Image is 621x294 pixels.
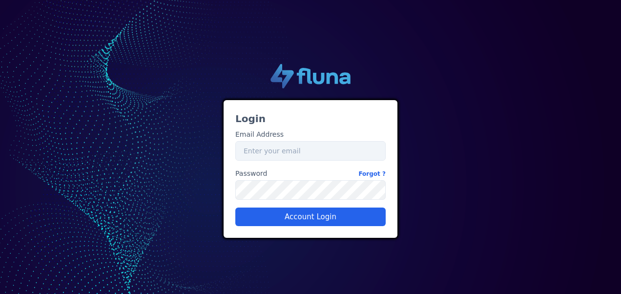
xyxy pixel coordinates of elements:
[235,129,284,140] label: Email Address
[235,208,386,226] button: Account Login
[235,112,386,126] h3: Login
[235,168,386,179] label: Password
[358,168,386,179] a: Forgot ?
[235,141,386,161] input: Enter your email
